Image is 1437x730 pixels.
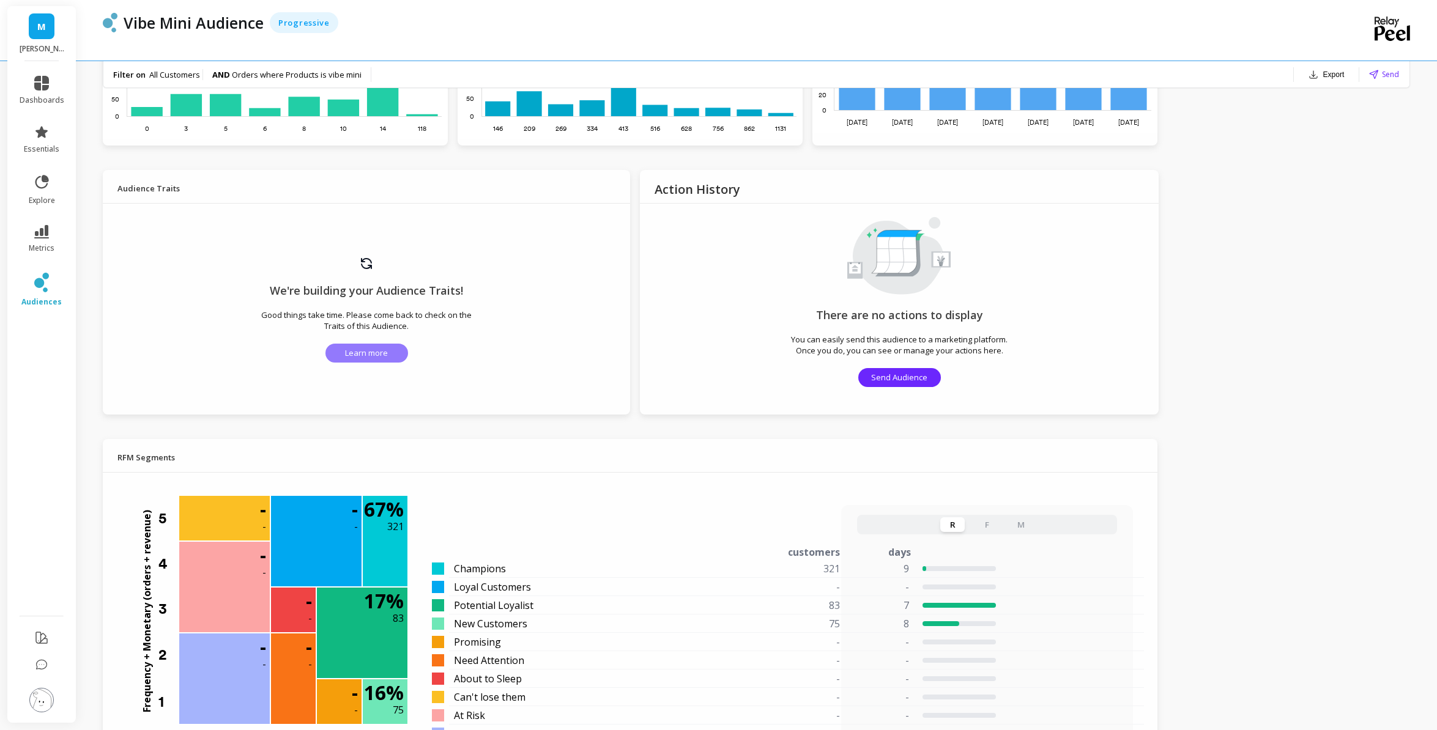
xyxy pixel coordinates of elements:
[855,635,909,649] p: -
[454,671,522,686] span: About to Sleep
[270,12,338,33] div: Progressive
[704,690,855,704] div: -
[260,500,266,519] p: -
[454,616,527,631] span: New Customers
[454,580,531,594] span: Loyal Customers
[21,297,62,307] span: audiences
[847,216,951,295] img: Empty Goal
[669,308,1129,323] p: There are no actions to display
[254,309,479,331] p: Good things take time. Please come back to check on the Traits of this Audience.
[858,368,941,387] button: Send Audience
[158,632,178,677] div: 2
[103,13,117,32] img: header icon
[139,510,154,712] p: Frequency + Monetary (orders + revenue)
[352,500,358,519] p: -
[704,671,855,686] div: -
[454,708,485,723] span: At Risk
[364,591,404,611] p: 17 %
[149,69,200,80] span: All Customers
[29,196,55,205] span: explore
[20,95,64,105] span: dashboards
[855,653,909,668] p: -
[158,496,178,541] div: 5
[364,500,404,519] p: 67 %
[704,708,855,723] div: -
[352,683,358,702] p: -
[855,708,909,723] p: -
[359,256,374,271] img: Empty Goal
[393,611,404,625] p: 83
[855,561,909,576] p: 9
[158,679,178,725] div: 1
[655,179,740,194] p: Action History
[354,702,358,717] p: -
[308,657,312,671] p: -
[117,446,175,465] label: RFM Segments
[1382,68,1399,80] span: Send
[158,586,178,632] div: 3
[888,545,911,559] div: days
[940,517,965,532] button: R
[975,517,999,532] button: F
[124,12,264,33] p: Vibe Mini Audience
[345,347,388,359] span: Learn more
[262,657,266,671] p: -
[454,635,501,649] span: Promising
[787,334,1012,356] p: You can easily send this audience to a marketing platform. Once you do, you can see or manage you...
[212,69,232,80] strong: AND
[262,519,266,534] p: -
[454,561,506,576] span: Champions
[117,283,615,298] p: We're building your Audience Traits!
[260,637,266,657] p: -
[1009,517,1033,532] button: M
[232,69,362,80] span: Orders where Products is vibe mini
[454,690,525,704] span: Can't lose them
[704,635,855,649] div: -
[29,243,54,253] span: metrics
[704,616,855,631] div: 75
[306,591,312,611] p: -
[262,565,266,580] p: -
[113,69,146,80] p: Filter on
[364,683,404,702] p: 16 %
[20,44,64,54] p: maude
[704,598,855,613] div: 83
[306,637,312,657] p: -
[1304,66,1350,83] button: Export
[29,688,54,712] img: profile picture
[704,561,855,576] div: 321
[855,580,909,594] p: -
[855,690,909,704] p: -
[37,20,46,34] span: M
[354,519,358,534] p: -
[704,580,855,594] div: -
[260,545,266,565] p: -
[704,545,855,559] div: customers
[387,519,404,534] p: 321
[308,611,312,625] p: -
[454,598,533,613] span: Potential Loyalist
[393,702,404,717] p: 75
[158,541,178,586] div: 4
[454,653,524,668] span: Need Attention
[117,177,180,196] label: Audience Traits
[24,144,59,154] span: essentials
[1369,68,1399,80] button: Send
[325,344,408,363] button: Learn more
[855,671,909,686] p: -
[855,616,909,631] p: 8
[871,372,927,383] span: Send Audience
[704,653,855,668] div: -
[855,598,909,613] p: 7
